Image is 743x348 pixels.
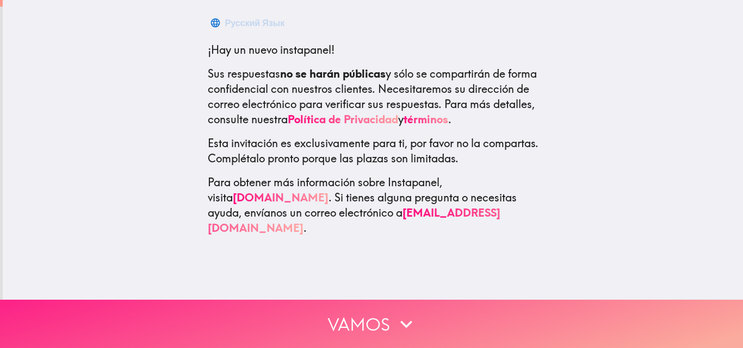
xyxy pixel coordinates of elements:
div: Русский Язык [225,15,285,30]
p: Para obtener más información sobre Instapanel, visita . Si tienes alguna pregunta o necesitas ayu... [208,175,538,236]
p: Esta invitación es exclusivamente para ti, por favor no la compartas. Complétalo pronto porque la... [208,136,538,166]
a: [EMAIL_ADDRESS][DOMAIN_NAME] [208,206,500,235]
button: Русский Язык [208,12,289,34]
a: Política de Privacidad [288,112,398,126]
a: [DOMAIN_NAME] [233,191,329,204]
p: Sus respuestas y sólo se compartirán de forma confidencial con nuestros clientes. Necesitaremos s... [208,66,538,127]
a: términos [404,112,448,126]
span: ¡Hay un nuevo instapanel! [208,43,335,56]
b: no se harán públicas [280,67,386,80]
